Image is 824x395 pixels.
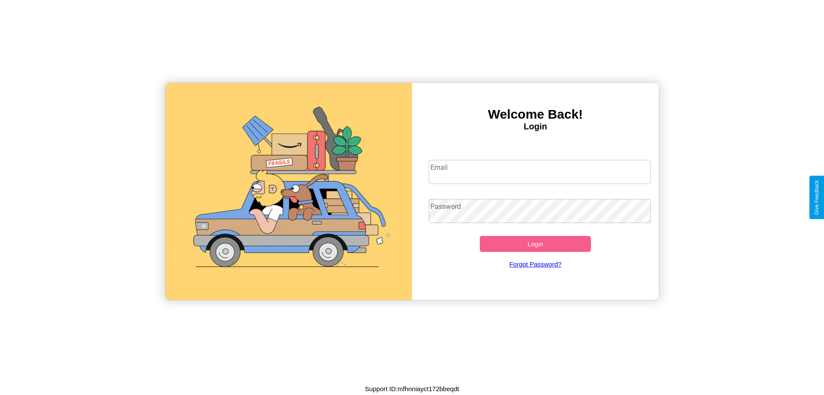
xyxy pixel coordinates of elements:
h3: Welcome Back! [412,107,659,122]
h4: Login [412,122,659,132]
p: Support ID: mfhnniayct172bbeqdt [365,383,459,395]
a: Forgot Password? [424,252,647,276]
img: gif [165,83,412,300]
button: Login [480,236,591,252]
div: Give Feedback [814,180,820,215]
